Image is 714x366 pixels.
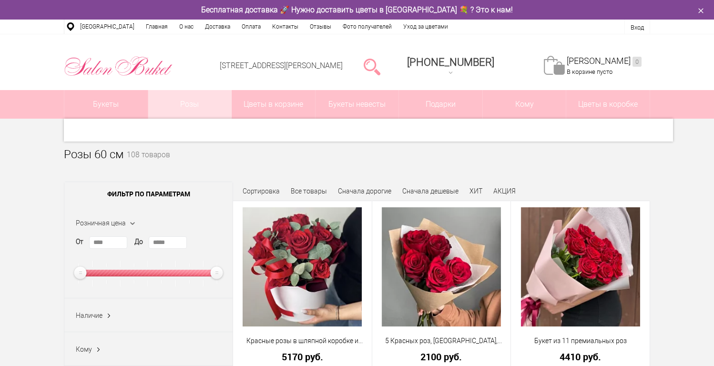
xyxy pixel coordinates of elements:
img: 5 Красных роз, Эквадор, крупный бутон [382,207,501,326]
a: Цветы в корзине [232,90,315,119]
span: Наличие [76,312,102,319]
span: Кому [76,346,92,353]
span: [PHONE_NUMBER] [407,56,494,68]
img: Красные розы в шляпной коробке и зелень [243,207,362,326]
a: [GEOGRAPHIC_DATA] [74,20,140,34]
a: 5170 руб. [239,352,366,362]
img: Букет из 11 премиальных роз [521,207,640,326]
a: Букеты невесты [316,90,399,119]
img: Цветы Нижний Новгород [64,54,173,79]
a: Вход [631,24,644,31]
a: О нас [173,20,199,34]
a: Фото получателей [337,20,398,34]
a: Подарки [399,90,482,119]
span: В корзине пусто [567,68,612,75]
a: Отзывы [304,20,337,34]
span: Фильтр по параметрам [64,182,233,206]
a: 4410 руб. [517,352,643,362]
a: [PHONE_NUMBER] [401,53,500,80]
a: АКЦИЯ [493,187,516,195]
a: Оплата [236,20,266,34]
a: Все товары [291,187,327,195]
a: Сначала дешевые [402,187,459,195]
a: [PERSON_NAME] [567,56,642,67]
a: Красные розы в шляпной коробке и зелень [239,336,366,346]
span: Розничная цена [76,219,126,227]
a: [STREET_ADDRESS][PERSON_NAME] [220,61,343,70]
ins: 0 [632,57,642,67]
a: Контакты [266,20,304,34]
label: От [76,237,83,247]
h1: Розы 60 см [64,146,124,163]
a: Букет из 11 премиальных роз [517,336,643,346]
span: Кому [483,90,566,119]
a: Цветы в коробке [566,90,650,119]
a: Букеты [64,90,148,119]
a: 2100 руб. [378,352,505,362]
a: Сначала дорогие [338,187,391,195]
span: Сортировка [243,187,280,195]
a: Розы [148,90,232,119]
small: 108 товаров [127,152,170,174]
label: До [134,237,143,247]
a: Главная [140,20,173,34]
a: 5 Красных роз, [GEOGRAPHIC_DATA], крупный бутон [378,336,505,346]
a: Уход за цветами [398,20,454,34]
div: Бесплатная доставка 🚀 Нужно доставить цветы в [GEOGRAPHIC_DATA] 💐 ? Это к нам! [57,5,657,15]
a: Доставка [199,20,236,34]
a: ХИТ [469,187,482,195]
